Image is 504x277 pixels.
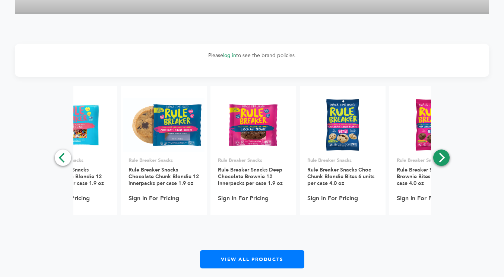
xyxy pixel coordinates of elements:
button: Next [433,149,450,166]
a: Sign In For Pricing [307,195,358,202]
img: Rule Breaker Snacks Birthday Cake Blondie 12 innerpacks per case 1.9 oz [47,98,101,152]
img: Rule Breaker Snacks Chocolate Chunk Blondie 12 innerpacks per case 1.9 oz [123,98,204,152]
a: View All Products [200,250,304,268]
a: Sign In For Pricing [397,195,447,202]
a: Sign In For Pricing [129,195,179,202]
p: Rule Breaker Snacks [397,157,467,164]
a: Rule Breaker Snacks Chocolate Chunk Blondie 12 innerpacks per case 1.9 oz [129,166,199,187]
img: Rule Breaker Snacks Choc Chunk Blondie Bites 6 units per case 4.0 oz [325,98,360,152]
p: Rule Breaker Snacks [129,157,199,164]
p: Rule Breaker Snacks [39,157,110,164]
button: Previous [55,149,71,166]
p: Please to see the brand policies. [22,51,482,60]
a: Sign In For Pricing [218,195,269,202]
a: Rule Breaker Snacks Choc Chunk Blondie Bites 6 units per case 4.0 oz [307,166,374,187]
a: log in [223,52,236,59]
p: Rule Breaker Snacks [218,157,289,164]
img: Rule Breaker Snacks Deep Chocolate Brownie 12 innerpacks per case 1.9 oz [226,98,280,152]
a: Sign In For Pricing [39,195,90,202]
a: Rule Breaker Snacks Choc Brownie Bites 6 units per case 4.0 oz [397,166,460,187]
img: Rule Breaker Snacks Choc Brownie Bites 6 units per case 4.0 oz [414,98,450,152]
a: Rule Breaker Snacks Deep Chocolate Brownie 12 innerpacks per case 1.9 oz [218,166,283,187]
p: Rule Breaker Snacks [307,157,378,164]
